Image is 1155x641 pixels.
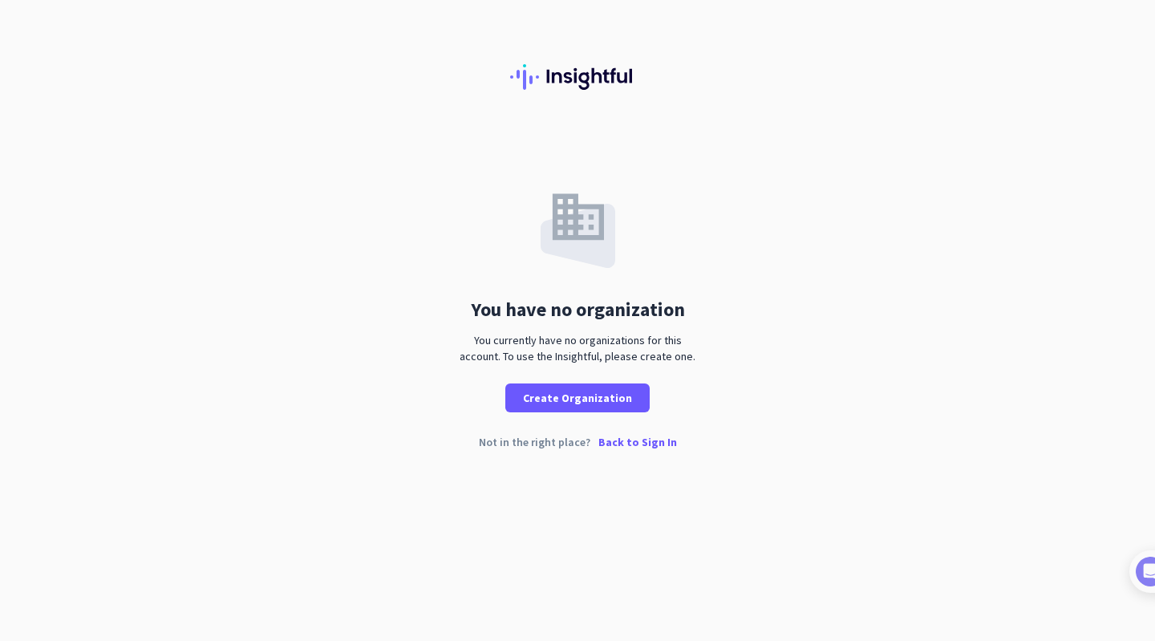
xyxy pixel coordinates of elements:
[471,300,685,319] div: You have no organization
[523,390,632,406] span: Create Organization
[510,64,645,90] img: Insightful
[505,383,650,412] button: Create Organization
[453,332,702,364] div: You currently have no organizations for this account. To use the Insightful, please create one.
[598,436,677,448] p: Back to Sign In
